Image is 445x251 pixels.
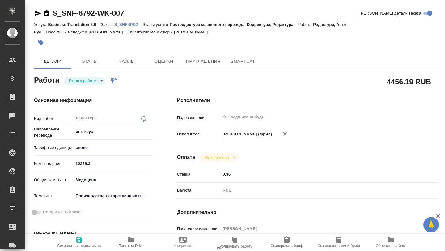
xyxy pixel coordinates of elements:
[221,131,272,137] p: [PERSON_NAME] (фрил)
[101,22,114,27] p: Заказ:
[105,234,157,251] button: Папка на Drive
[177,226,221,232] p: Последнее изменение
[174,244,192,248] span: Уведомить
[112,57,142,65] span: Файлы
[74,175,152,185] div: Медицина
[53,234,105,251] button: Сохранить и пересчитать
[177,209,438,216] h4: Дополнительно
[74,191,152,201] div: Производство лекарственных препаратов
[74,159,152,168] input: ✎ Введи что-нибудь
[34,126,74,138] p: Направление перевода
[221,185,417,196] div: RUB
[157,234,209,251] button: Уведомить
[43,10,50,17] button: Скопировать ссылку
[64,77,105,85] div: Готов к работе
[278,127,292,141] button: Удалить исполнителя
[34,161,74,167] p: Кол-во единиц
[128,30,174,34] p: Клиентские менеджеры
[46,30,88,34] p: Проектный менеджер
[114,22,143,27] a: S_SNF-6792
[203,155,231,160] button: Не оплачена
[34,36,48,49] button: Добавить тэг
[177,154,195,161] h4: Оплата
[89,30,128,34] p: [PERSON_NAME]
[149,131,150,132] button: Open
[48,22,101,27] p: Business Translation 2.0
[186,57,221,65] span: Приглашения
[261,234,313,251] button: Скопировать бриф
[228,57,258,65] span: SmartCat
[34,10,41,17] button: Скопировать ссылку для ЯМессенджера
[34,230,152,237] h4: [PERSON_NAME]
[313,234,365,251] button: Скопировать мини-бриф
[221,170,417,179] input: ✎ Введи что-нибудь
[387,76,431,87] h2: 4456.19 RUB
[376,244,406,248] span: Обновить файлы
[174,30,213,34] p: [PERSON_NAME]
[142,22,170,27] p: Этапы услуги
[34,22,48,27] p: Услуга
[426,218,436,231] span: 🙏
[43,209,82,215] span: Нотариальный заказ
[34,193,74,199] p: Тематика
[177,187,221,194] p: Валюта
[177,97,438,104] h4: Исполнители
[38,57,67,65] span: Детали
[67,78,98,83] button: Готов к работе
[34,116,74,122] p: Вид работ
[222,113,394,121] input: ✎ Введи что-нибудь
[217,244,252,249] span: Дублировать работу
[34,177,74,183] p: Общая тематика
[200,153,238,162] div: Готов к работе
[365,234,417,251] button: Обновить файлы
[34,145,74,151] p: Тарифные единицы
[177,115,221,121] p: Подразделение
[74,143,152,153] div: слово
[423,217,439,232] button: 🙏
[34,97,152,104] h4: Основная информация
[177,131,221,137] p: Исполнитель
[317,244,360,248] span: Скопировать мини-бриф
[57,244,101,248] span: Сохранить и пересчитать
[118,244,144,248] span: Папка на Drive
[34,74,59,85] h2: Работа
[149,57,179,65] span: Оценки
[298,22,313,27] p: Работа
[360,10,421,16] span: [PERSON_NAME] детали заказа
[209,234,261,251] button: Дублировать работу
[270,244,303,248] span: Скопировать бриф
[413,117,414,118] button: Open
[177,171,221,177] p: Ставка
[170,22,298,27] p: Постредактура машинного перевода, Корректура, Редактура
[53,9,124,17] a: S_SNF-6792-WK-007
[75,57,104,65] span: Этапы
[221,224,417,233] input: Пустое поле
